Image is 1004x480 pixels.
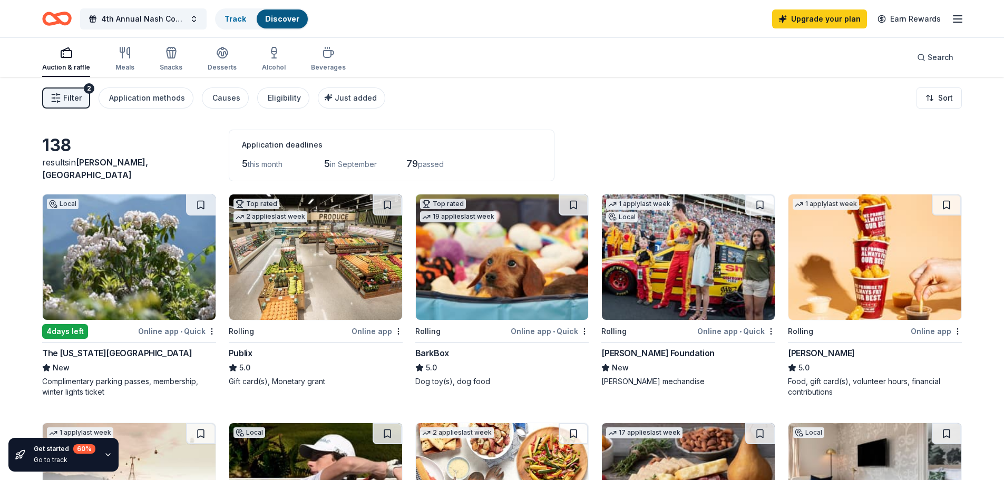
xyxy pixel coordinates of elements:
[420,199,466,209] div: Top rated
[318,87,385,109] button: Just added
[42,87,90,109] button: Filter2
[772,9,867,28] a: Upgrade your plan
[324,158,330,169] span: 5
[63,92,82,104] span: Filter
[335,93,377,102] span: Just added
[601,194,775,387] a: Image for Joey Logano Foundation1 applylast weekLocalRollingOnline app•Quick[PERSON_NAME] Foundat...
[330,160,377,169] span: in September
[229,194,403,387] a: Image for PublixTop rated2 applieslast weekRollingOnline appPublix5.0Gift card(s), Monetary grant
[160,42,182,77] button: Snacks
[798,361,810,374] span: 5.0
[73,444,95,454] div: 60 %
[262,63,286,72] div: Alcohol
[601,325,627,338] div: Rolling
[208,42,237,77] button: Desserts
[426,361,437,374] span: 5.0
[788,194,961,320] img: Image for Sheetz
[42,135,216,156] div: 138
[420,211,496,222] div: 19 applies last week
[233,427,265,438] div: Local
[99,87,193,109] button: Application methods
[406,158,418,169] span: 79
[208,63,237,72] div: Desserts
[42,324,88,339] div: 4 days left
[229,194,402,320] img: Image for Publix
[42,376,216,397] div: Complimentary parking passes, membership, winter lights ticket
[160,63,182,72] div: Snacks
[268,92,301,104] div: Eligibility
[202,87,249,109] button: Causes
[928,51,953,64] span: Search
[42,156,216,181] div: results
[909,47,962,68] button: Search
[47,199,79,209] div: Local
[606,427,683,438] div: 17 applies last week
[115,63,134,72] div: Meals
[248,160,282,169] span: this month
[415,194,589,387] a: Image for BarkBoxTop rated19 applieslast weekRollingOnline app•QuickBarkBox5.0Dog toy(s), dog food
[416,194,589,320] img: Image for BarkBox
[101,13,186,25] span: 4th Annual Nash County Golf Tournament
[601,347,714,359] div: [PERSON_NAME] Foundation
[511,325,589,338] div: Online app Quick
[34,456,95,464] div: Go to track
[788,347,855,359] div: [PERSON_NAME]
[109,92,185,104] div: Application methods
[43,194,216,320] img: Image for The North Carolina Arboretum
[788,376,962,397] div: Food, gift card(s), volunteer hours, financial contributions
[938,92,953,104] span: Sort
[553,327,555,336] span: •
[239,361,250,374] span: 5.0
[233,211,307,222] div: 2 applies last week
[606,212,638,222] div: Local
[739,327,742,336] span: •
[311,42,346,77] button: Beverages
[42,347,192,359] div: The [US_STATE][GEOGRAPHIC_DATA]
[34,444,95,454] div: Get started
[42,63,90,72] div: Auction & raffle
[415,376,589,387] div: Dog toy(s), dog food
[225,14,246,23] a: Track
[601,376,775,387] div: [PERSON_NAME] mechandise
[793,199,859,210] div: 1 apply last week
[871,9,947,28] a: Earn Rewards
[415,347,449,359] div: BarkBox
[265,14,299,23] a: Discover
[42,157,148,180] span: [PERSON_NAME], [GEOGRAPHIC_DATA]
[697,325,775,338] div: Online app Quick
[42,157,148,180] span: in
[352,325,403,338] div: Online app
[793,427,824,438] div: Local
[80,8,207,30] button: 4th Annual Nash County Golf Tournament
[180,327,182,336] span: •
[212,92,240,104] div: Causes
[215,8,309,30] button: TrackDiscover
[418,160,444,169] span: passed
[229,347,252,359] div: Publix
[420,427,494,438] div: 2 applies last week
[47,427,113,438] div: 1 apply last week
[115,42,134,77] button: Meals
[788,194,962,397] a: Image for Sheetz1 applylast weekRollingOnline app[PERSON_NAME]5.0Food, gift card(s), volunteer ho...
[612,361,629,374] span: New
[42,42,90,77] button: Auction & raffle
[242,139,541,151] div: Application deadlines
[229,376,403,387] div: Gift card(s), Monetary grant
[415,325,441,338] div: Rolling
[229,325,254,338] div: Rolling
[311,63,346,72] div: Beverages
[138,325,216,338] div: Online app Quick
[53,361,70,374] span: New
[262,42,286,77] button: Alcohol
[242,158,248,169] span: 5
[84,83,94,94] div: 2
[911,325,962,338] div: Online app
[233,199,279,209] div: Top rated
[257,87,309,109] button: Eligibility
[788,325,813,338] div: Rolling
[606,199,672,210] div: 1 apply last week
[42,194,216,397] a: Image for The North Carolina ArboretumLocal4days leftOnline app•QuickThe [US_STATE][GEOGRAPHIC_DA...
[917,87,962,109] button: Sort
[42,6,72,31] a: Home
[602,194,775,320] img: Image for Joey Logano Foundation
